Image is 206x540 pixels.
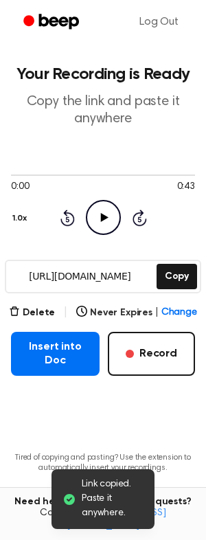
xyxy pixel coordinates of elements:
[11,332,100,376] button: Insert into Doc
[9,306,55,320] button: Delete
[11,93,195,128] p: Copy the link and paste it anywhere
[82,477,144,521] span: Link copied. Paste it anywhere.
[126,5,192,38] a: Log Out
[161,306,197,320] span: Change
[108,332,195,376] button: Record
[67,508,166,530] a: [EMAIL_ADDRESS][DOMAIN_NAME]
[11,207,32,230] button: 1.0x
[177,180,195,194] span: 0:43
[11,180,29,194] span: 0:00
[157,264,197,289] button: Copy
[76,306,197,320] button: Never Expires|Change
[8,508,198,532] span: Contact us
[63,304,68,321] span: |
[155,306,159,320] span: |
[14,9,91,36] a: Beep
[11,66,195,82] h1: Your Recording is Ready
[11,453,195,473] p: Tired of copying and pasting? Use the extension to automatically insert your recordings.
